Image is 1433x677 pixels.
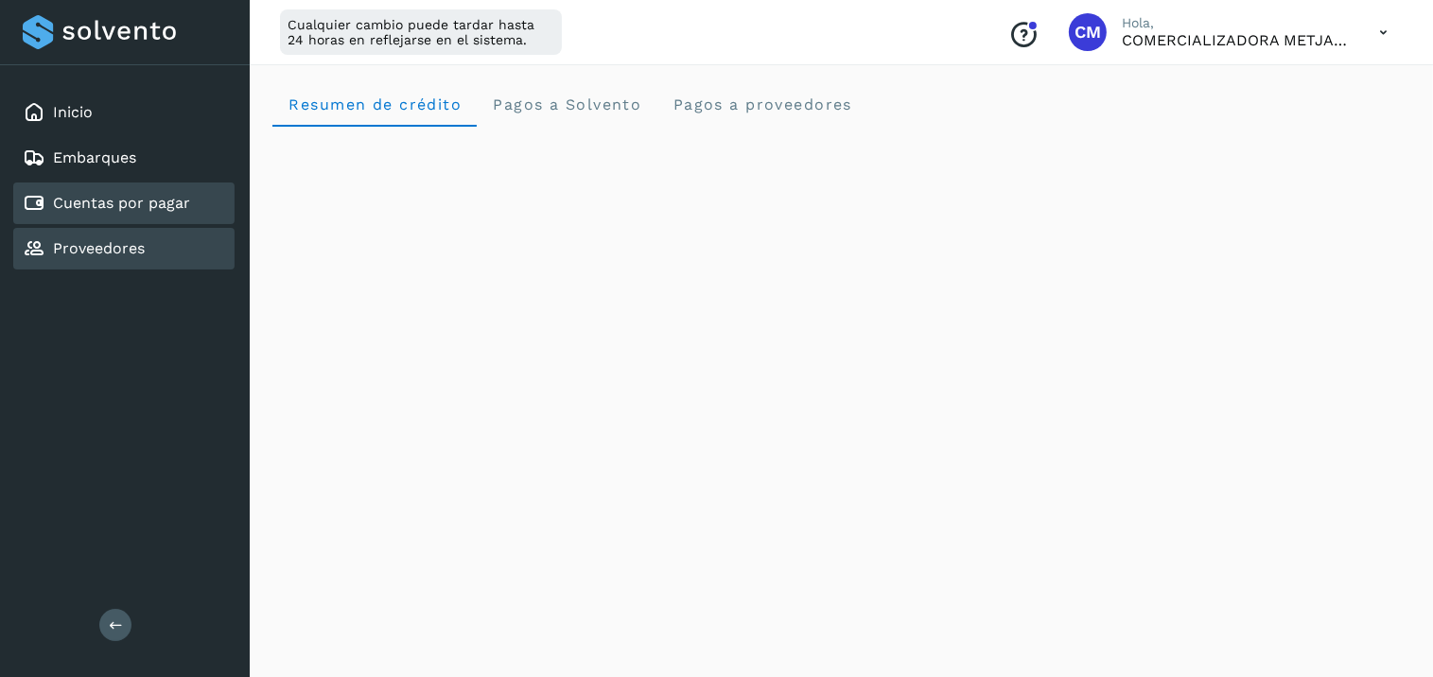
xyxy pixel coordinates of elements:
div: Cuentas por pagar [13,182,235,224]
a: Cuentas por pagar [53,194,190,212]
span: Pagos a proveedores [672,95,852,113]
p: Hola, [1122,15,1349,31]
a: Embarques [53,148,136,166]
a: Inicio [53,103,93,121]
div: Proveedores [13,228,235,269]
span: Resumen de crédito [288,95,462,113]
div: Embarques [13,137,235,179]
span: Pagos a Solvento [492,95,641,113]
div: Inicio [13,92,235,133]
div: Cualquier cambio puede tardar hasta 24 horas en reflejarse en el sistema. [280,9,562,55]
p: COMERCIALIZADORA METJAM SA DE CV [1122,31,1349,49]
a: Proveedores [53,239,145,257]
